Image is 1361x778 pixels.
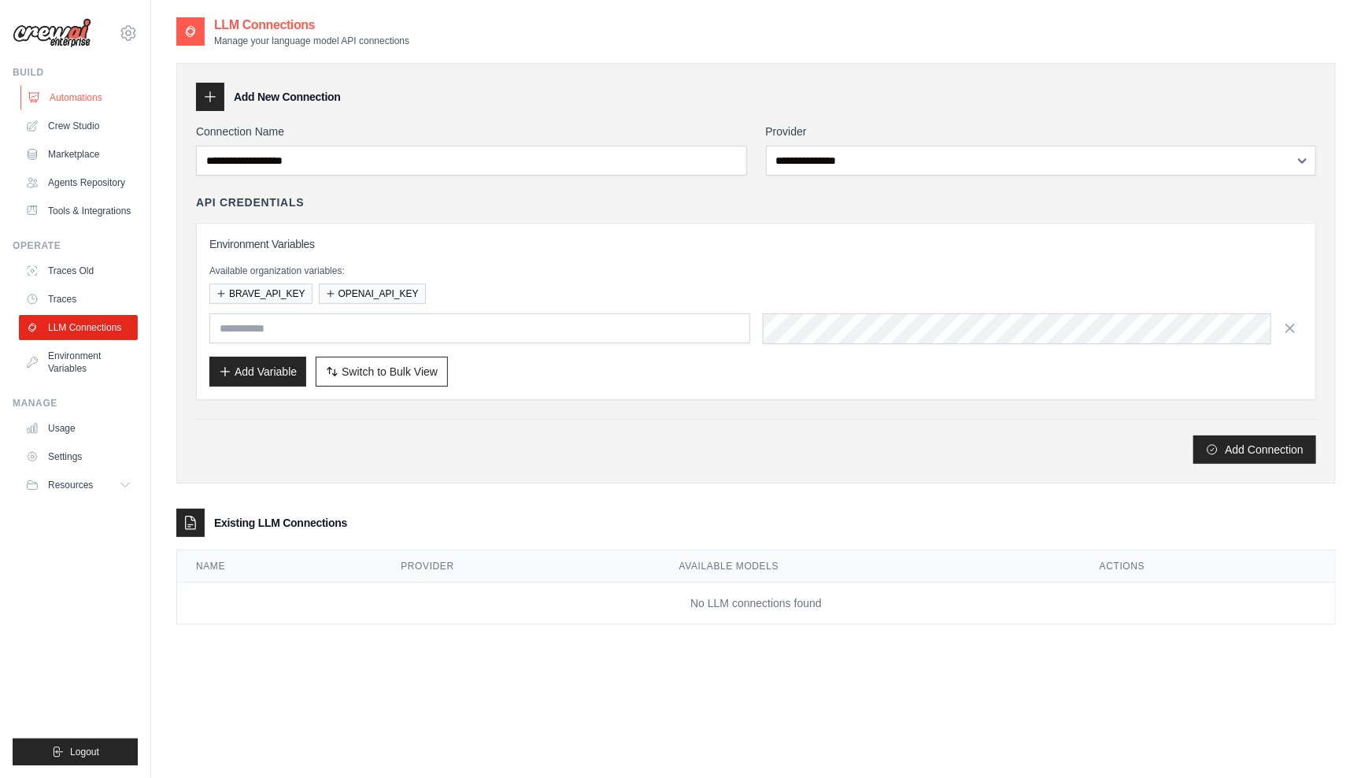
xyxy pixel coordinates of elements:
button: BRAVE_API_KEY [209,283,313,304]
a: LLM Connections [19,315,138,340]
a: Settings [19,444,138,469]
a: Marketplace [19,142,138,167]
a: Environment Variables [19,343,138,381]
button: Add Variable [209,357,306,387]
p: Available organization variables: [209,265,1303,277]
a: Traces [19,287,138,312]
div: Build [13,66,138,79]
span: Logout [70,746,99,758]
button: Switch to Bulk View [316,357,448,387]
button: Add Connection [1193,435,1316,464]
a: Crew Studio [19,113,138,139]
label: Connection Name [196,124,747,139]
th: Available Models [660,550,1081,583]
button: Resources [19,472,138,498]
span: Switch to Bulk View [342,364,438,380]
th: Actions [1081,550,1335,583]
th: Name [177,550,382,583]
td: No LLM connections found [177,582,1335,624]
img: Logo [13,18,91,48]
a: Usage [19,416,138,441]
h3: Environment Variables [209,236,1303,252]
label: Provider [766,124,1317,139]
div: Manage [13,397,138,409]
span: Resources [48,479,93,491]
p: Manage your language model API connections [214,35,409,47]
button: OPENAI_API_KEY [319,283,426,304]
a: Agents Repository [19,170,138,195]
th: Provider [382,550,660,583]
button: Logout [13,739,138,765]
h3: Existing LLM Connections [214,515,347,531]
a: Tools & Integrations [19,198,138,224]
h3: Add New Connection [234,89,341,105]
a: Automations [20,85,139,110]
h2: LLM Connections [214,16,409,35]
a: Traces Old [19,258,138,283]
h4: API Credentials [196,194,304,210]
div: Operate [13,239,138,252]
